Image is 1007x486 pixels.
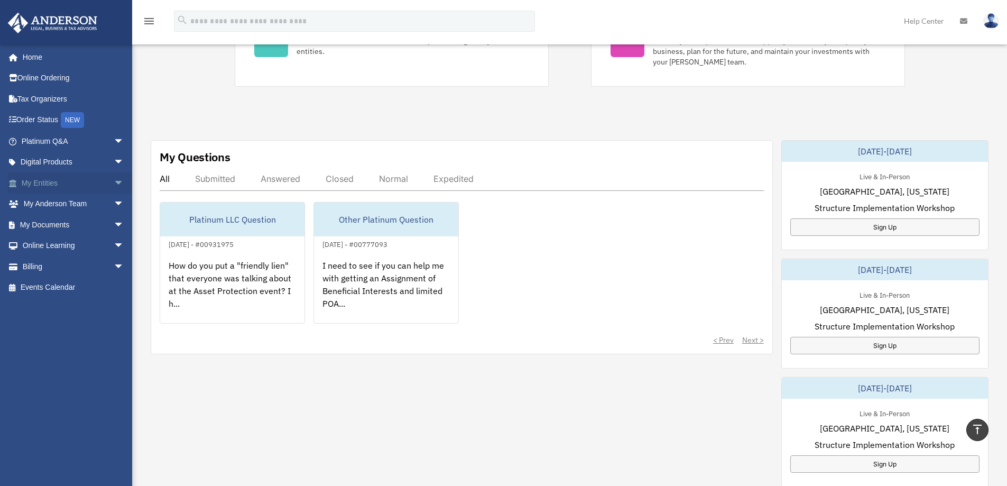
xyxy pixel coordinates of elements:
[379,173,408,184] div: Normal
[7,214,140,235] a: My Documentsarrow_drop_down
[7,152,140,173] a: Digital Productsarrow_drop_down
[114,152,135,173] span: arrow_drop_down
[7,47,135,68] a: Home
[815,320,955,333] span: Structure Implementation Workshop
[7,256,140,277] a: Billingarrow_drop_down
[114,256,135,278] span: arrow_drop_down
[5,13,100,33] img: Anderson Advisors Platinum Portal
[851,407,918,418] div: Live & In-Person
[114,172,135,194] span: arrow_drop_down
[790,455,980,473] a: Sign Up
[971,423,984,436] i: vertical_align_top
[966,419,988,441] a: vertical_align_top
[790,337,980,354] a: Sign Up
[143,19,155,27] a: menu
[815,438,955,451] span: Structure Implementation Workshop
[820,185,949,198] span: [GEOGRAPHIC_DATA], [US_STATE]
[820,304,949,316] span: [GEOGRAPHIC_DATA], [US_STATE]
[114,235,135,257] span: arrow_drop_down
[782,378,988,399] div: [DATE]-[DATE]
[114,194,135,215] span: arrow_drop_down
[851,170,918,181] div: Live & In-Person
[653,25,885,67] div: Did you know, as a Platinum Member, you have an entire professional team at your disposal? Get th...
[160,203,304,236] div: Platinum LLC Question
[160,202,305,324] a: Platinum LLC Question[DATE] - #00931975How do you put a "friendly lien" that everyone was talking...
[782,141,988,162] div: [DATE]-[DATE]
[7,235,140,256] a: Online Learningarrow_drop_down
[160,173,170,184] div: All
[160,149,230,165] div: My Questions
[326,173,354,184] div: Closed
[7,131,140,152] a: Platinum Q&Aarrow_drop_down
[782,259,988,280] div: [DATE]-[DATE]
[7,277,140,298] a: Events Calendar
[820,422,949,435] span: [GEOGRAPHIC_DATA], [US_STATE]
[314,238,396,249] div: [DATE] - #00777093
[61,112,84,128] div: NEW
[433,173,474,184] div: Expedited
[790,218,980,236] a: Sign Up
[851,289,918,300] div: Live & In-Person
[7,88,140,109] a: Tax Organizers
[314,251,458,333] div: I need to see if you can help me with getting an Assignment of Beneficial Interests and limited P...
[313,202,459,324] a: Other Platinum Question[DATE] - #00777093I need to see if you can help me with getting an Assignm...
[7,172,140,194] a: My Entitiesarrow_drop_down
[143,15,155,27] i: menu
[7,68,140,89] a: Online Ordering
[815,201,955,214] span: Structure Implementation Workshop
[314,203,458,236] div: Other Platinum Question
[160,251,304,333] div: How do you put a "friendly lien" that everyone was talking about at the Asset Protection event? I...
[7,109,140,131] a: Order StatusNEW
[983,13,999,29] img: User Pic
[160,238,242,249] div: [DATE] - #00931975
[114,214,135,236] span: arrow_drop_down
[195,173,235,184] div: Submitted
[114,131,135,152] span: arrow_drop_down
[177,14,188,26] i: search
[261,173,300,184] div: Answered
[7,194,140,215] a: My Anderson Teamarrow_drop_down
